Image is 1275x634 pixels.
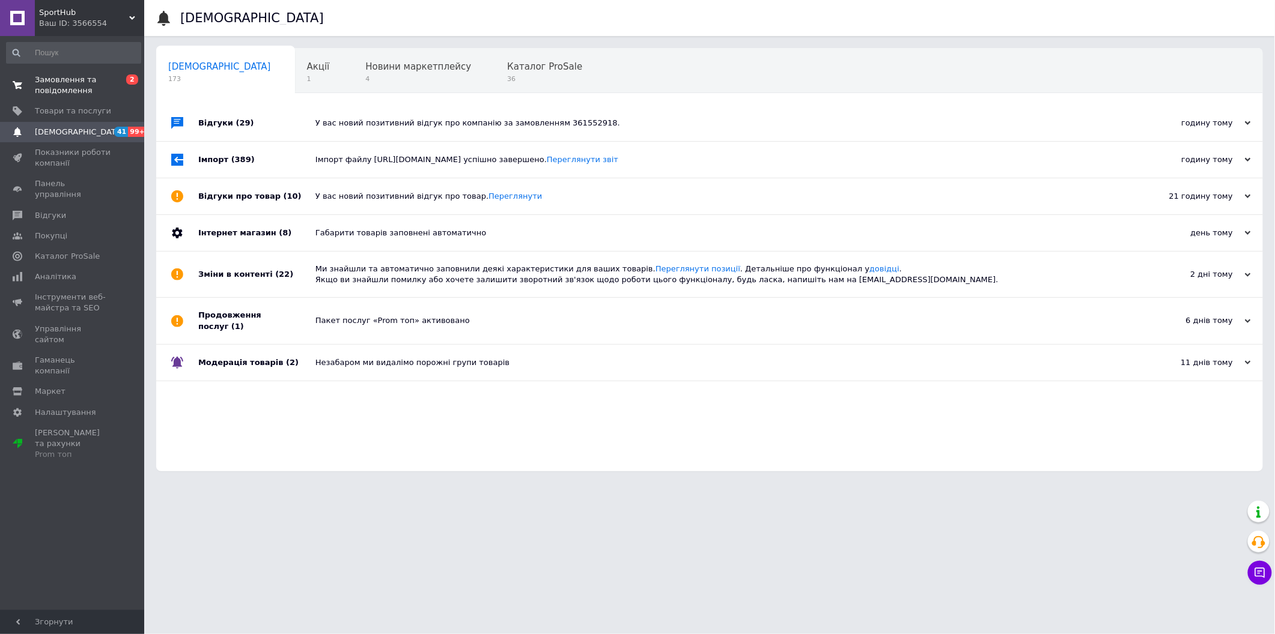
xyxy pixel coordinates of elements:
div: Модерація товарів [198,345,315,381]
div: Інтернет магазин [198,215,315,251]
div: день тому [1131,228,1251,238]
span: Товари та послуги [35,106,111,116]
span: 1 [307,74,330,83]
span: Аналітика [35,271,76,282]
span: Покупці [35,231,67,241]
span: (389) [231,155,255,164]
div: У вас новий позитивний відгук про компанію за замовленням 361552918. [315,118,1131,128]
div: Prom топ [35,449,111,460]
span: (22) [275,270,293,279]
span: (10) [284,192,302,201]
div: Ваш ID: 3566554 [39,18,144,29]
span: Каталог ProSale [35,251,100,262]
span: 99+ [128,127,148,137]
div: 2 дні тому [1131,269,1251,280]
span: 4 [365,74,471,83]
div: 11 днів тому [1131,357,1251,368]
span: [PERSON_NAME] та рахунки [35,427,111,460]
span: Налаштування [35,407,96,418]
span: Відгуки [35,210,66,221]
span: (8) [279,228,291,237]
input: Пошук [6,42,141,64]
h1: [DEMOGRAPHIC_DATA] [180,11,324,25]
span: Управління сайтом [35,324,111,345]
div: годину тому [1131,154,1251,165]
span: Акції [307,61,330,72]
span: SportHub [39,7,129,18]
span: [DEMOGRAPHIC_DATA] [35,127,124,137]
div: годину тому [1131,118,1251,128]
span: Показники роботи компанії [35,147,111,169]
span: Панель управління [35,178,111,200]
div: 21 годину тому [1131,191,1251,202]
span: Інструменти веб-майстра та SEO [35,292,111,313]
span: (1) [231,322,244,331]
span: 173 [168,74,271,83]
a: Переглянути позиції [656,264,740,273]
a: довідці [869,264,899,273]
div: Відгуки [198,105,315,141]
div: Продовження послуг [198,298,315,343]
span: Каталог ProSale [507,61,582,72]
span: Замовлення та повідомлення [35,74,111,96]
div: У вас новий позитивний відгук про товар. [315,191,1131,202]
span: Маркет [35,386,65,397]
span: 41 [114,127,128,137]
div: 6 днів тому [1131,315,1251,326]
div: Відгуки про товар [198,178,315,214]
button: Чат з покупцем [1248,561,1272,585]
span: (2) [286,358,299,367]
span: Новини маркетплейсу [365,61,471,72]
div: Пакет послуг «Prom топ» активовано [315,315,1131,326]
span: (29) [236,118,254,127]
a: Переглянути звіт [547,155,618,164]
div: Габарити товарів заповнені автоматично [315,228,1131,238]
span: Гаманець компанії [35,355,111,376]
div: Імпорт файлу [URL][DOMAIN_NAME] успішно завершено. [315,154,1131,165]
div: Зміни в контенті [198,252,315,297]
div: Ми знайшли та автоматично заповнили деякі характеристики для ваших товарів. . Детальніше про функ... [315,264,1131,285]
span: [DEMOGRAPHIC_DATA] [168,61,271,72]
span: 36 [507,74,582,83]
a: Переглянути [488,192,542,201]
div: Незабаром ми видалімо порожні групи товарів [315,357,1131,368]
div: Імпорт [198,142,315,178]
span: 2 [126,74,138,85]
